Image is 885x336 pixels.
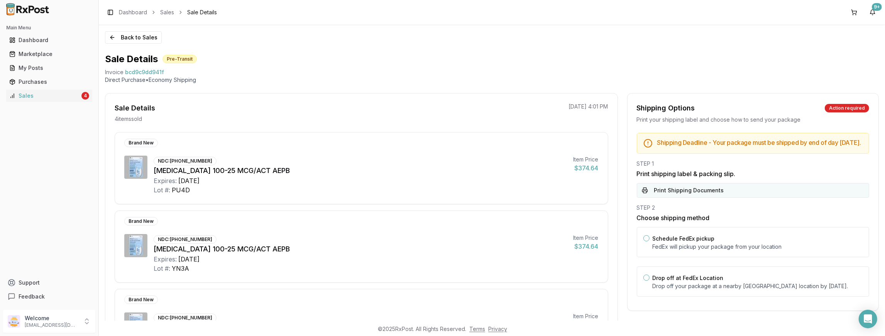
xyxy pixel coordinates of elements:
label: Schedule FedEx pickup [653,235,715,242]
button: Support [3,276,95,290]
h3: Print shipping label & packing slip. [637,169,869,178]
img: Breo Ellipta 100-25 MCG/ACT AEPB [124,234,147,257]
div: $374.64 [574,163,599,173]
div: Brand New [124,295,158,304]
div: Lot #: [154,264,170,273]
button: Feedback [3,290,95,304]
a: My Posts [6,61,92,75]
div: Purchases [9,78,89,86]
span: bcd9c9dd941f [125,68,164,76]
div: NDC: [PHONE_NUMBER] [154,157,217,165]
div: $374.64 [574,320,599,329]
img: Breo Ellipta 100-25 MCG/ACT AEPB [124,312,147,336]
span: Feedback [19,293,45,300]
div: $374.64 [574,242,599,251]
span: Sale Details [187,8,217,16]
a: Privacy [488,326,507,332]
p: Direct Purchase • Economy Shipping [105,76,879,84]
button: Purchases [3,76,95,88]
div: [DATE] [178,176,200,185]
p: 4 item s sold [115,115,142,123]
a: Marketplace [6,47,92,61]
div: 4 [81,92,89,100]
a: Terms [469,326,485,332]
h5: Shipping Deadline - Your package must be shipped by end of day [DATE] . [657,139,863,146]
div: Sale Details [115,103,155,114]
div: Sales [9,92,80,100]
nav: breadcrumb [119,8,217,16]
div: YN3A [172,264,189,273]
div: Expires: [154,176,177,185]
div: Item Price [574,234,599,242]
div: Dashboard [9,36,89,44]
a: Purchases [6,75,92,89]
button: Dashboard [3,34,95,46]
div: NDC: [PHONE_NUMBER] [154,314,217,322]
button: 9+ [866,6,879,19]
div: Expires: [154,255,177,264]
a: Sales4 [6,89,92,103]
button: Print Shipping Documents [637,183,869,198]
div: STEP 1 [637,160,869,168]
button: Marketplace [3,48,95,60]
div: [MEDICAL_DATA] 100-25 MCG/ACT AEPB [154,165,567,176]
label: Drop off at FedEx Location [653,275,724,281]
p: [DATE] 4:01 PM [569,103,608,110]
div: Open Intercom Messenger [859,310,877,328]
h1: Sale Details [105,53,158,65]
button: My Posts [3,62,95,74]
div: Brand New [124,139,158,147]
p: Welcome [25,314,78,322]
div: Item Price [574,312,599,320]
h2: Main Menu [6,25,92,31]
div: Item Price [574,156,599,163]
div: Pre-Transit [162,55,197,63]
div: Lot #: [154,185,170,195]
div: STEP 2 [637,204,869,212]
div: Invoice [105,68,124,76]
div: PU4D [172,185,190,195]
div: Marketplace [9,50,89,58]
p: FedEx will pickup your package from your location [653,243,863,251]
div: Print your shipping label and choose how to send your package [637,116,869,124]
button: Back to Sales [105,31,162,44]
a: Sales [160,8,174,16]
img: RxPost Logo [3,3,52,15]
div: 9+ [872,3,882,11]
p: Drop off your package at a nearby [GEOGRAPHIC_DATA] location by [DATE] . [653,282,863,290]
div: [MEDICAL_DATA] 100-25 MCG/ACT AEPB [154,244,567,255]
a: Dashboard [6,33,92,47]
div: Shipping Options [637,103,695,114]
div: My Posts [9,64,89,72]
div: Action required [825,104,869,112]
div: NDC: [PHONE_NUMBER] [154,235,217,244]
a: Dashboard [119,8,147,16]
div: Brand New [124,217,158,226]
h3: Choose shipping method [637,213,869,222]
button: Sales4 [3,90,95,102]
img: User avatar [8,315,20,328]
img: Breo Ellipta 100-25 MCG/ACT AEPB [124,156,147,179]
p: [EMAIL_ADDRESS][DOMAIN_NAME] [25,322,78,328]
div: [DATE] [178,255,200,264]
